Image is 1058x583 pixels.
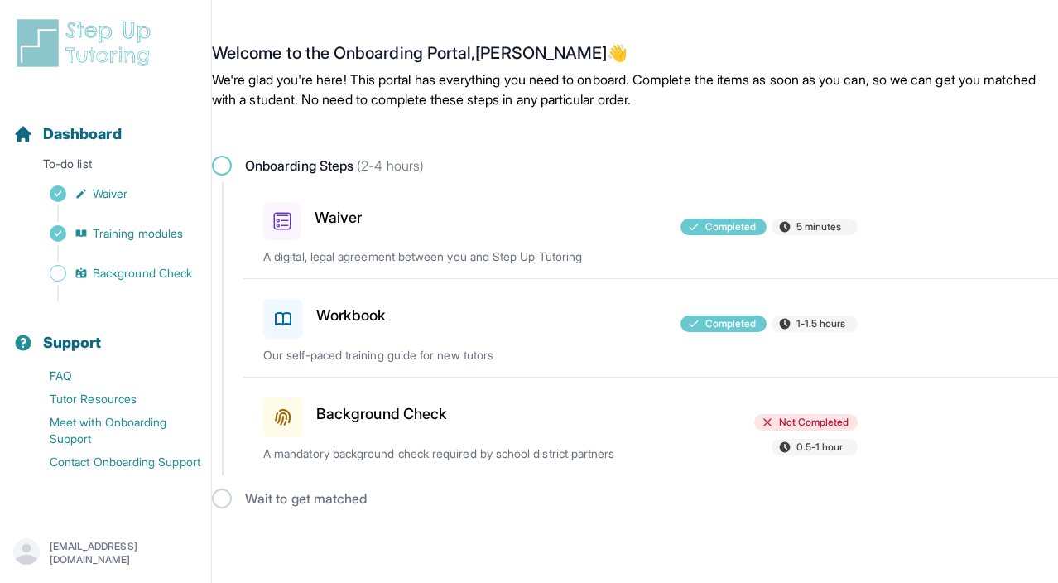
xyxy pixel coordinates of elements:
span: (2-4 hours) [353,157,424,174]
p: A digital, legal agreement between you and Step Up Tutoring [263,248,650,265]
span: Waiver [93,185,127,202]
p: [EMAIL_ADDRESS][DOMAIN_NAME] [50,540,198,566]
span: Completed [705,317,757,330]
span: Not Completed [779,416,849,429]
a: FAQ [13,364,211,388]
span: Training modules [93,225,183,242]
img: logo [13,17,161,70]
h3: Workbook [316,304,387,327]
p: Our self-paced training guide for new tutors [263,347,650,364]
button: [EMAIL_ADDRESS][DOMAIN_NAME] [13,538,198,568]
a: Waiver [13,182,211,205]
span: 1-1.5 hours [796,317,846,330]
span: 5 minutes [796,220,842,234]
a: WorkbookCompleted1-1.5 hoursOur self-paced training guide for new tutors [243,279,1058,377]
span: Completed [705,220,757,234]
a: Tutor Resources [13,388,211,411]
a: Contact Onboarding Support [13,450,211,474]
h3: Waiver [315,206,362,229]
h2: Welcome to the Onboarding Portal, [PERSON_NAME] 👋 [212,43,1058,70]
p: A mandatory background check required by school district partners [263,446,650,462]
span: Support [43,331,102,354]
a: Training modules [13,222,211,245]
a: WaiverCompleted5 minutesA digital, legal agreement between you and Step Up Tutoring [243,182,1058,278]
button: Dashboard [7,96,204,152]
a: Background CheckNot Completed0.5-1 hourA mandatory background check required by school district p... [243,378,1058,475]
span: 0.5-1 hour [796,441,844,454]
button: Support [7,305,204,361]
a: Meet with Onboarding Support [13,411,211,450]
a: Background Check [13,262,211,285]
h3: Background Check [316,402,447,426]
span: Background Check [93,265,192,282]
span: Onboarding Steps [245,156,424,176]
span: Dashboard [43,123,122,146]
p: To-do list [7,156,204,179]
a: Dashboard [13,123,122,146]
p: We're glad you're here! This portal has everything you need to onboard. Complete the items as soo... [212,70,1058,109]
